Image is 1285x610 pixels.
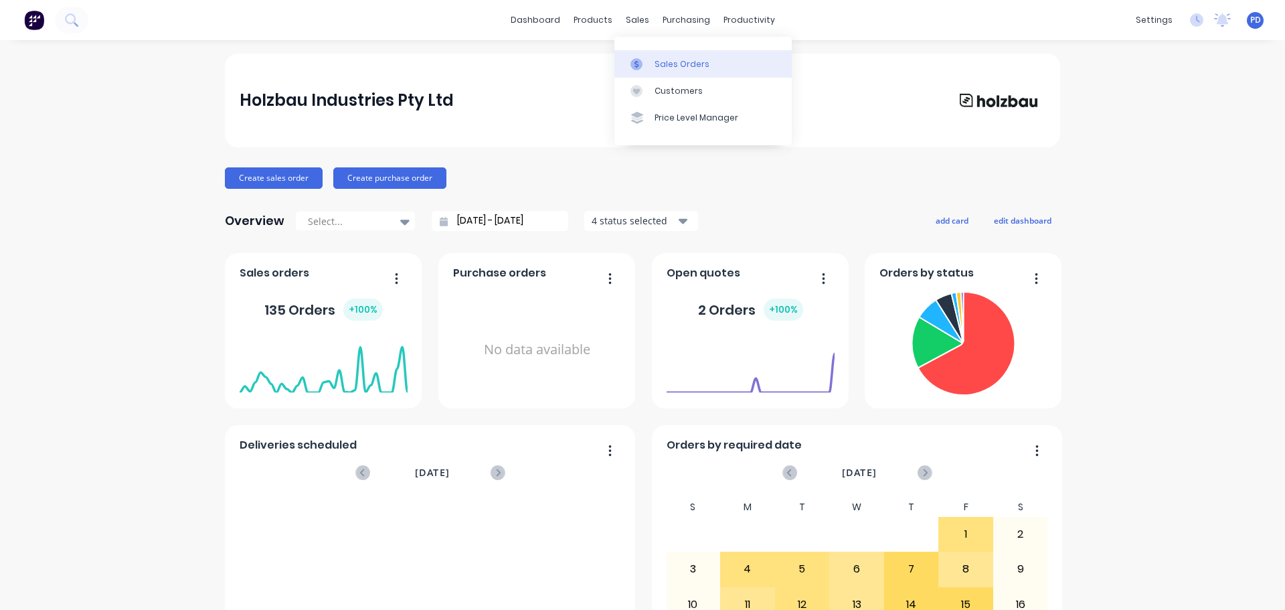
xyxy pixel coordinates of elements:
[24,10,44,30] img: Factory
[667,552,720,586] div: 3
[698,299,803,321] div: 2 Orders
[994,552,1047,586] div: 9
[985,212,1060,229] button: edit dashboard
[504,10,567,30] a: dashboard
[614,50,792,77] a: Sales Orders
[264,299,383,321] div: 135 Orders
[453,287,621,413] div: No data available
[829,498,884,517] div: W
[1250,14,1261,26] span: PD
[939,552,993,586] div: 8
[240,437,357,453] span: Deliveries scheduled
[938,498,993,517] div: F
[994,518,1047,551] div: 2
[656,10,717,30] div: purchasing
[453,265,546,281] span: Purchase orders
[879,265,974,281] span: Orders by status
[240,87,454,114] div: Holzbau Industries Pty Ltd
[939,518,993,551] div: 1
[225,167,323,189] button: Create sales order
[666,498,721,517] div: S
[415,465,450,480] span: [DATE]
[830,552,883,586] div: 6
[667,265,740,281] span: Open quotes
[584,211,698,231] button: 4 status selected
[717,10,782,30] div: productivity
[655,112,738,124] div: Price Level Manager
[775,498,830,517] div: T
[619,10,656,30] div: sales
[614,78,792,104] a: Customers
[885,552,938,586] div: 7
[721,552,774,586] div: 4
[952,86,1045,115] img: Holzbau Industries Pty Ltd
[655,85,703,97] div: Customers
[343,299,383,321] div: + 100 %
[1129,10,1179,30] div: settings
[764,299,803,321] div: + 100 %
[655,58,709,70] div: Sales Orders
[225,208,284,234] div: Overview
[927,212,977,229] button: add card
[842,465,877,480] span: [DATE]
[776,552,829,586] div: 5
[614,104,792,131] a: Price Level Manager
[592,214,676,228] div: 4 status selected
[884,498,939,517] div: T
[667,437,802,453] span: Orders by required date
[333,167,446,189] button: Create purchase order
[720,498,775,517] div: M
[240,265,309,281] span: Sales orders
[993,498,1048,517] div: S
[567,10,619,30] div: products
